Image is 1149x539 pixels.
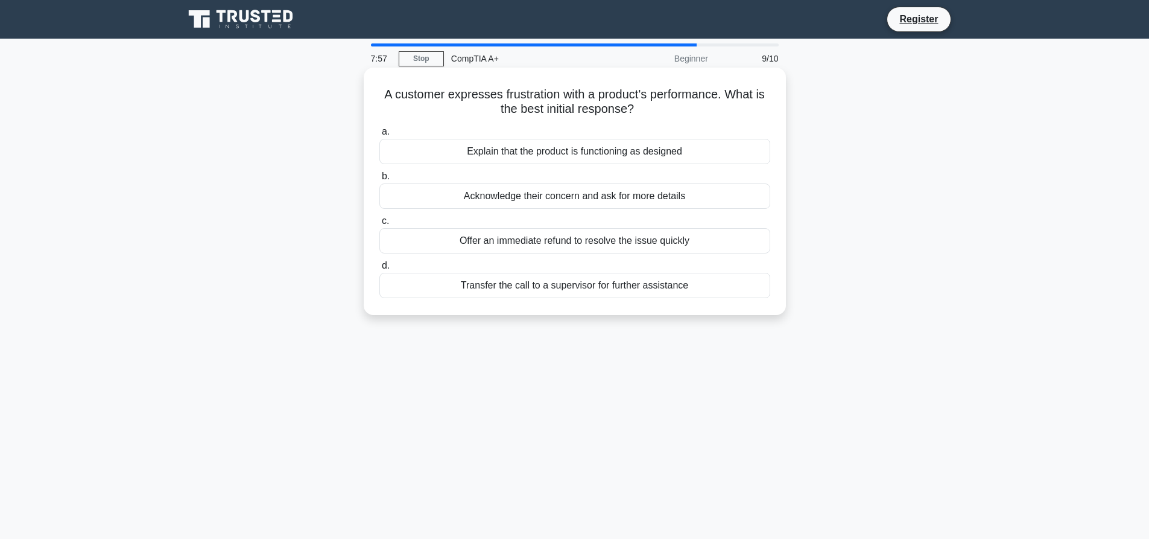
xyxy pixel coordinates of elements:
[379,139,770,164] div: Explain that the product is functioning as designed
[379,228,770,254] div: Offer an immediate refund to resolve the issue quickly
[364,46,399,71] div: 7:57
[382,215,389,226] span: c.
[892,11,945,27] a: Register
[382,171,390,181] span: b.
[610,46,715,71] div: Beginner
[715,46,786,71] div: 9/10
[444,46,610,71] div: CompTIA A+
[399,51,444,66] a: Stop
[378,87,771,117] h5: A customer expresses frustration with a product's performance. What is the best initial response?
[379,183,770,209] div: Acknowledge their concern and ask for more details
[379,273,770,298] div: Transfer the call to a supervisor for further assistance
[382,126,390,136] span: a.
[382,260,390,270] span: d.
